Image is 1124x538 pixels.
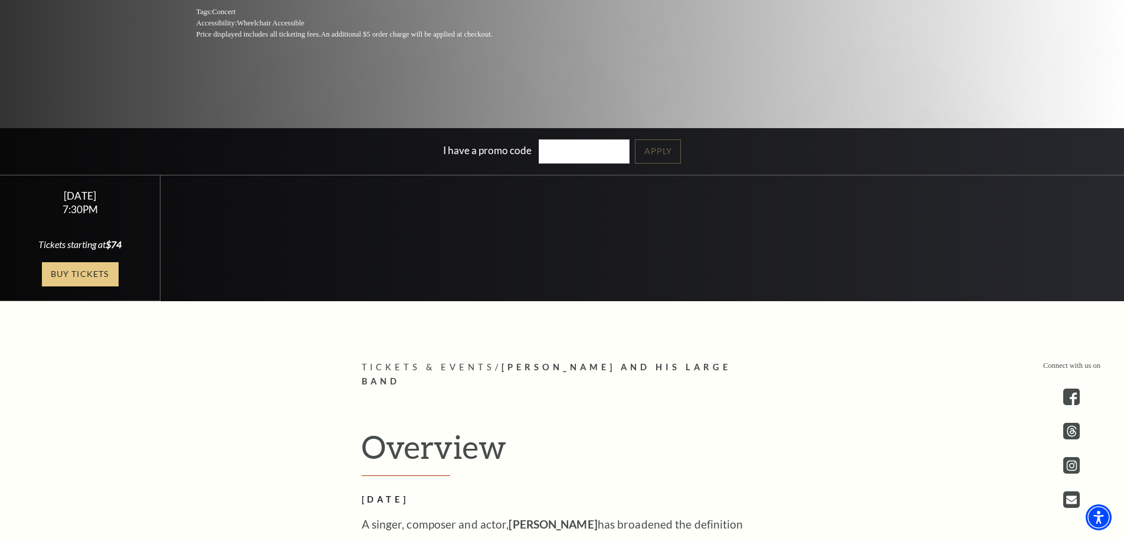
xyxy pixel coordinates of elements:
p: Accessibility: [196,18,521,29]
p: Connect with us on [1043,360,1100,371]
label: I have a promo code [443,144,532,156]
div: 7:30PM [14,204,146,214]
a: instagram - open in a new tab [1063,457,1080,474]
div: Accessibility Menu [1086,504,1112,530]
h2: Overview [362,428,763,476]
span: $74 [106,239,122,250]
span: Concert [212,8,235,16]
strong: [PERSON_NAME] [509,517,597,531]
span: Tickets & Events [362,362,496,372]
a: Buy Tickets [42,262,119,286]
p: Price displayed includes all ticketing fees. [196,29,521,40]
a: Open this option - open in a new tab [1063,491,1080,508]
div: [DATE] [14,190,146,202]
a: threads.com - open in a new tab [1063,423,1080,439]
span: [PERSON_NAME] and his Large Band [362,362,732,387]
a: facebook - open in a new tab [1063,389,1080,405]
span: Wheelchair Accessible [237,19,304,27]
p: Tags: [196,6,521,18]
p: / [362,360,763,390]
span: An additional $5 order charge will be applied at checkout. [320,30,492,38]
h2: [DATE] [362,493,745,507]
div: Tickets starting at [14,238,146,251]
